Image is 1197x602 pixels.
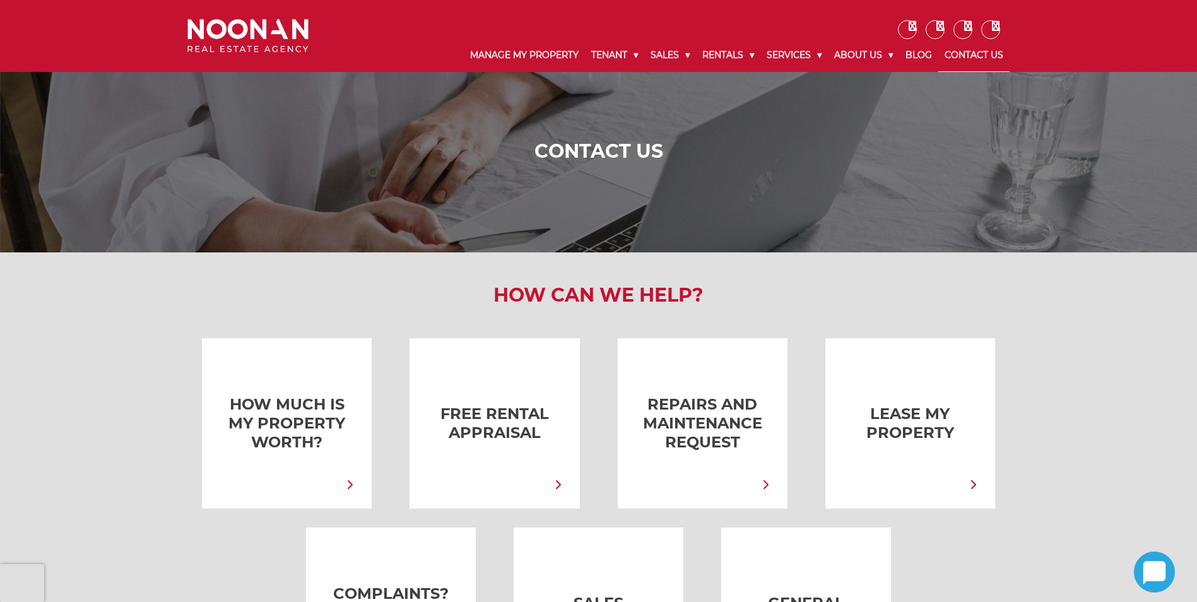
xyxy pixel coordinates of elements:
a: Services [760,39,828,71]
a: Rentals [696,39,760,71]
a: Blog [899,39,938,71]
a: Tenant [585,39,644,71]
a: Sales [644,39,696,71]
img: Noonan Real Estate Agency [187,19,309,52]
h1: Contact Us [191,140,1006,163]
a: Manage My Property [464,39,585,71]
a: About Us [828,39,899,71]
h2: How Can We Help? [178,284,1019,307]
a: Contact Us [938,39,1010,72]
